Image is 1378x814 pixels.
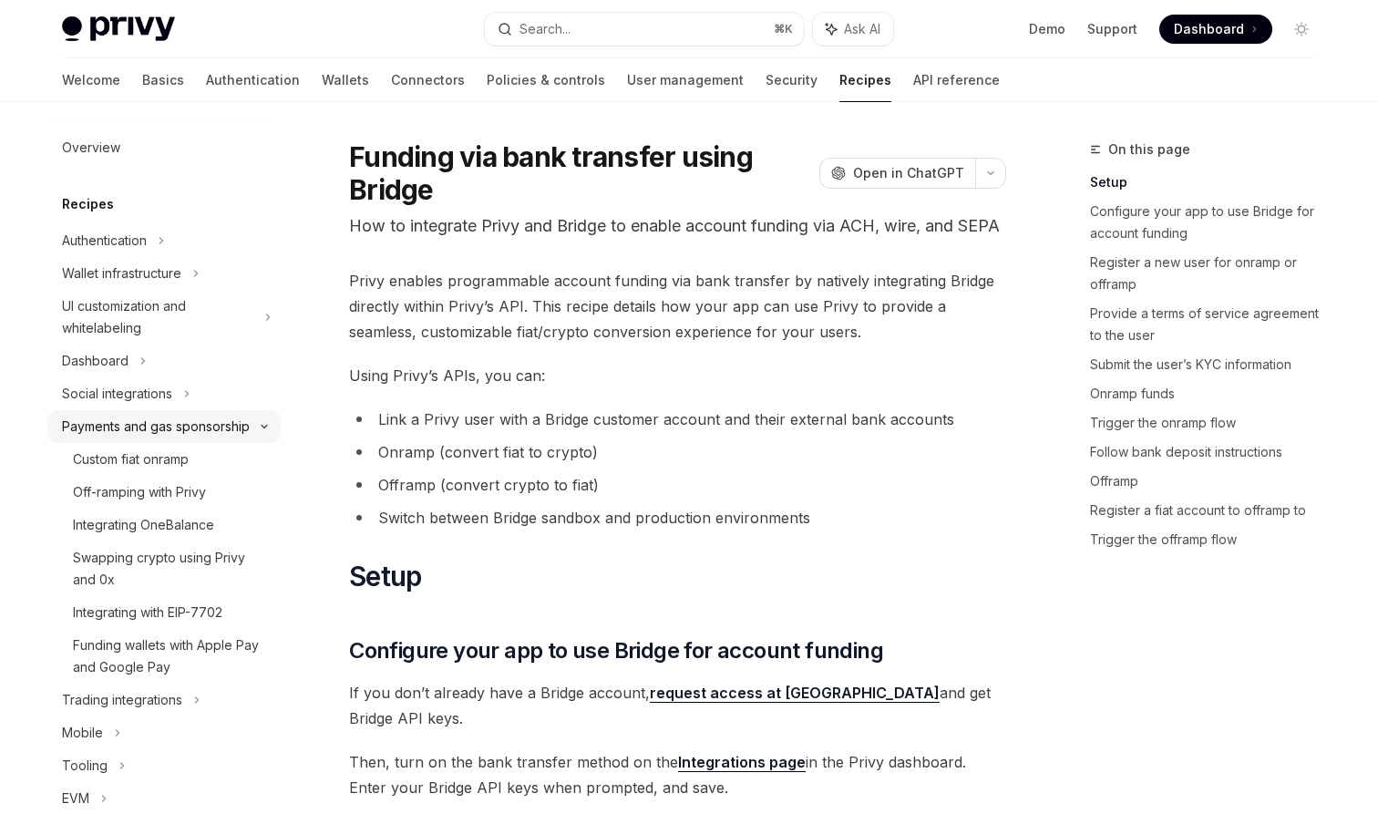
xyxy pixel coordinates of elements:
[1090,438,1331,467] a: Follow bank deposit instructions
[349,439,1006,465] li: Onramp (convert fiat to crypto)
[73,602,222,623] div: Integrating with EIP-7702
[62,137,120,159] div: Overview
[349,749,1006,800] span: Then, turn on the bank transfer method on the in the Privy dashboard. Enter your Bridge API keys ...
[322,58,369,102] a: Wallets
[1090,496,1331,525] a: Register a fiat account to offramp to
[62,416,250,438] div: Payments and gas sponsorship
[349,268,1006,345] span: Privy enables programmable account funding via bank transfer by natively integrating Bridge direc...
[62,788,89,809] div: EVM
[47,596,281,629] a: Integrating with EIP-7702
[349,680,1006,731] span: If you don’t already have a Bridge account, and get Bridge API keys.
[47,131,281,164] a: Overview
[519,18,571,40] div: Search...
[62,350,129,372] div: Dashboard
[650,684,940,703] a: request access at [GEOGRAPHIC_DATA]
[62,193,114,215] h5: Recipes
[1087,20,1137,38] a: Support
[47,509,281,541] a: Integrating OneBalance
[62,16,175,42] img: light logo
[678,753,806,772] a: Integrations page
[1090,408,1331,438] a: Trigger the onramp flow
[1090,350,1331,379] a: Submit the user’s KYC information
[1029,20,1065,38] a: Demo
[349,636,883,665] span: Configure your app to use Bridge for account funding
[73,448,189,470] div: Custom fiat onramp
[73,481,206,503] div: Off-ramping with Privy
[349,140,812,206] h1: Funding via bank transfer using Bridge
[813,13,893,46] button: Ask AI
[853,164,964,182] span: Open in ChatGPT
[1090,248,1331,299] a: Register a new user for onramp or offramp
[142,58,184,102] a: Basics
[62,230,147,252] div: Authentication
[1108,139,1190,160] span: On this page
[487,58,605,102] a: Policies & controls
[47,541,281,596] a: Swapping crypto using Privy and 0x
[73,514,214,536] div: Integrating OneBalance
[47,629,281,684] a: Funding wallets with Apple Pay and Google Pay
[1287,15,1316,44] button: Toggle dark mode
[1090,525,1331,554] a: Trigger the offramp flow
[349,472,1006,498] li: Offramp (convert crypto to fiat)
[349,213,1006,239] p: How to integrate Privy and Bridge to enable account funding via ACH, wire, and SEPA
[627,58,744,102] a: User management
[47,476,281,509] a: Off-ramping with Privy
[1159,15,1272,44] a: Dashboard
[913,58,1000,102] a: API reference
[766,58,818,102] a: Security
[391,58,465,102] a: Connectors
[1090,467,1331,496] a: Offramp
[62,295,253,339] div: UI customization and whitelabeling
[206,58,300,102] a: Authentication
[62,383,172,405] div: Social integrations
[839,58,891,102] a: Recipes
[1090,299,1331,350] a: Provide a terms of service agreement to the user
[1174,20,1244,38] span: Dashboard
[47,443,281,476] a: Custom fiat onramp
[62,689,182,711] div: Trading integrations
[844,20,880,38] span: Ask AI
[73,547,270,591] div: Swapping crypto using Privy and 0x
[62,58,120,102] a: Welcome
[62,263,181,284] div: Wallet infrastructure
[1090,197,1331,248] a: Configure your app to use Bridge for account funding
[349,505,1006,531] li: Switch between Bridge sandbox and production environments
[1090,379,1331,408] a: Onramp funds
[349,363,1006,388] span: Using Privy’s APIs, you can:
[485,13,804,46] button: Search...⌘K
[774,22,793,36] span: ⌘ K
[62,722,103,744] div: Mobile
[349,560,421,592] span: Setup
[1090,168,1331,197] a: Setup
[73,634,270,678] div: Funding wallets with Apple Pay and Google Pay
[62,755,108,777] div: Tooling
[819,158,975,189] button: Open in ChatGPT
[349,407,1006,432] li: Link a Privy user with a Bridge customer account and their external bank accounts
